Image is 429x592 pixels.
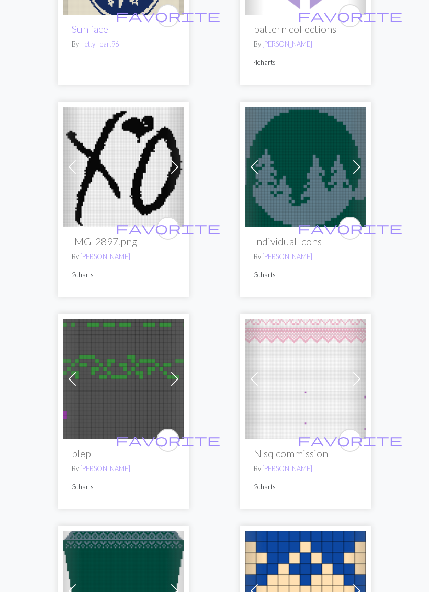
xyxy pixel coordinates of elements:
img: commission4theboi [245,319,366,439]
h2: N sq commission [254,448,357,460]
button: favourite [156,217,179,240]
a: [PERSON_NAME] [80,464,130,473]
img: VOM icon [245,107,366,227]
i: favourite [116,430,220,451]
p: 3 charts [254,270,357,280]
h2: blep [72,448,175,460]
button: favourite [156,4,179,27]
a: [PERSON_NAME] [262,464,312,473]
button: favourite [338,217,362,240]
h2: pattern collections [254,23,357,35]
i: favourite [298,430,402,451]
p: 3 charts [72,482,175,492]
p: By [72,39,175,49]
a: blep [63,373,184,383]
a: IMG_2897.png [63,161,184,171]
p: By [72,252,175,262]
i: favourite [116,218,220,239]
span: favorite [116,432,220,448]
h2: IMG_2897.png [72,236,175,248]
a: HettyHeart96 [80,40,119,48]
p: By [254,252,357,262]
span: favorite [298,7,402,24]
a: commission4theboi [245,373,366,383]
span: favorite [116,7,220,24]
button: favourite [338,429,362,452]
span: favorite [298,220,402,236]
a: [PERSON_NAME] [262,40,312,48]
a: [PERSON_NAME] [80,252,130,261]
p: 4 charts [254,58,357,68]
p: By [254,39,357,49]
p: 2 charts [254,482,357,492]
p: By [72,464,175,474]
p: By [254,464,357,474]
span: favorite [298,432,402,448]
img: blep [63,319,184,439]
i: favourite [298,5,402,26]
i: favourite [116,5,220,26]
img: IMG_2897.png [63,107,184,227]
a: Sun face [72,23,108,35]
span: favorite [116,220,220,236]
h2: Individual Icons [254,236,357,248]
a: [PERSON_NAME] [262,252,312,261]
p: 2 charts [72,270,175,280]
i: favourite [298,218,402,239]
button: favourite [156,429,179,452]
a: VOM icon [245,161,366,171]
button: favourite [338,4,362,27]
